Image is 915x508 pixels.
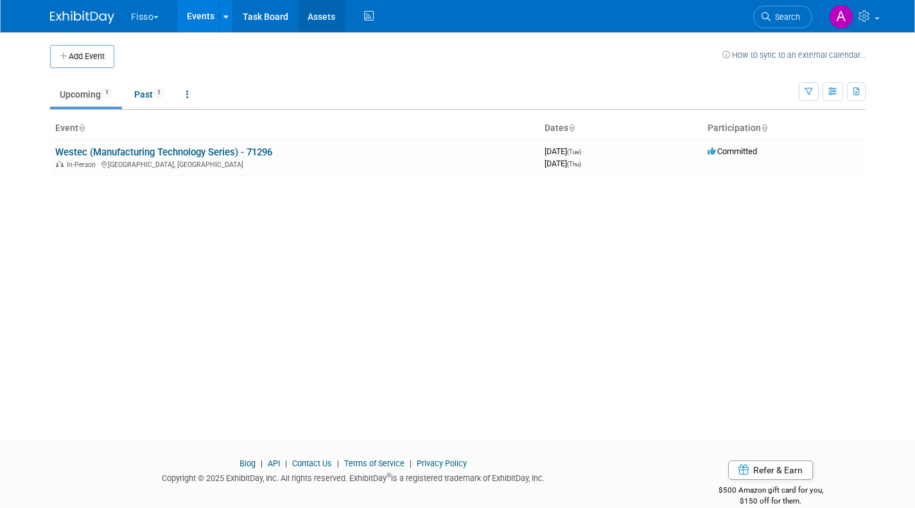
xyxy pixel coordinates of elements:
[50,45,114,68] button: Add Event
[728,460,813,480] a: Refer & Earn
[50,118,539,139] th: Event
[406,459,415,468] span: |
[55,159,534,169] div: [GEOGRAPHIC_DATA], [GEOGRAPHIC_DATA]
[292,459,332,468] a: Contact Us
[583,146,585,156] span: -
[240,459,256,468] a: Blog
[567,148,581,155] span: (Tue)
[50,469,657,484] div: Copyright © 2025 ExhibitDay, Inc. All rights reserved. ExhibitDay is a registered trademark of Ex...
[125,82,174,107] a: Past1
[702,118,866,139] th: Participation
[753,6,812,28] a: Search
[282,459,290,468] span: |
[101,88,112,98] span: 1
[539,118,702,139] th: Dates
[153,88,164,98] span: 1
[417,459,467,468] a: Privacy Policy
[761,123,767,133] a: Sort by Participation Type
[67,161,100,169] span: In-Person
[387,472,391,479] sup: ®
[708,146,757,156] span: Committed
[771,12,800,22] span: Search
[676,496,866,507] div: $150 off for them.
[50,82,122,107] a: Upcoming1
[78,123,85,133] a: Sort by Event Name
[344,459,405,468] a: Terms of Service
[268,459,280,468] a: API
[56,161,64,167] img: In-Person Event
[50,11,114,24] img: ExhibitDay
[722,50,866,60] a: How to sync to an external calendar...
[568,123,575,133] a: Sort by Start Date
[257,459,266,468] span: |
[545,146,585,156] span: [DATE]
[334,459,342,468] span: |
[829,4,853,29] img: Art Stewart
[676,477,866,506] div: $500 Amazon gift card for you,
[55,146,272,158] a: Westec (Manufacturing Technology Series) - 71296
[567,161,581,168] span: (Thu)
[545,159,581,168] span: [DATE]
